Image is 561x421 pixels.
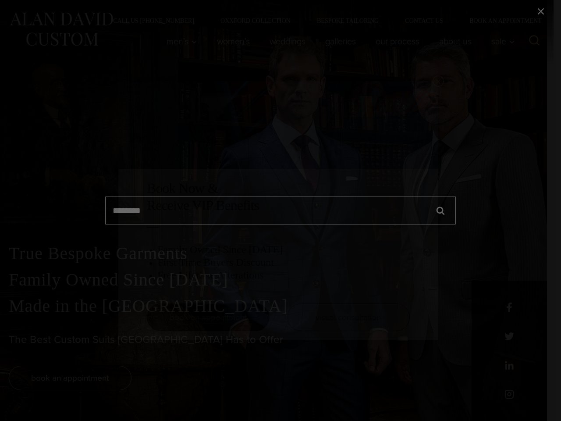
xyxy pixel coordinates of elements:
[147,180,410,214] h2: Book Now & Receive VIP Benefits
[157,269,410,282] h3: Free Lifetime Alterations
[287,303,410,331] a: visual consultation
[147,303,270,331] a: book an appointment
[157,256,410,269] h3: First Time Buyers Discount
[157,243,410,256] h3: Family Owned Since [DATE]
[433,75,444,87] button: Close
